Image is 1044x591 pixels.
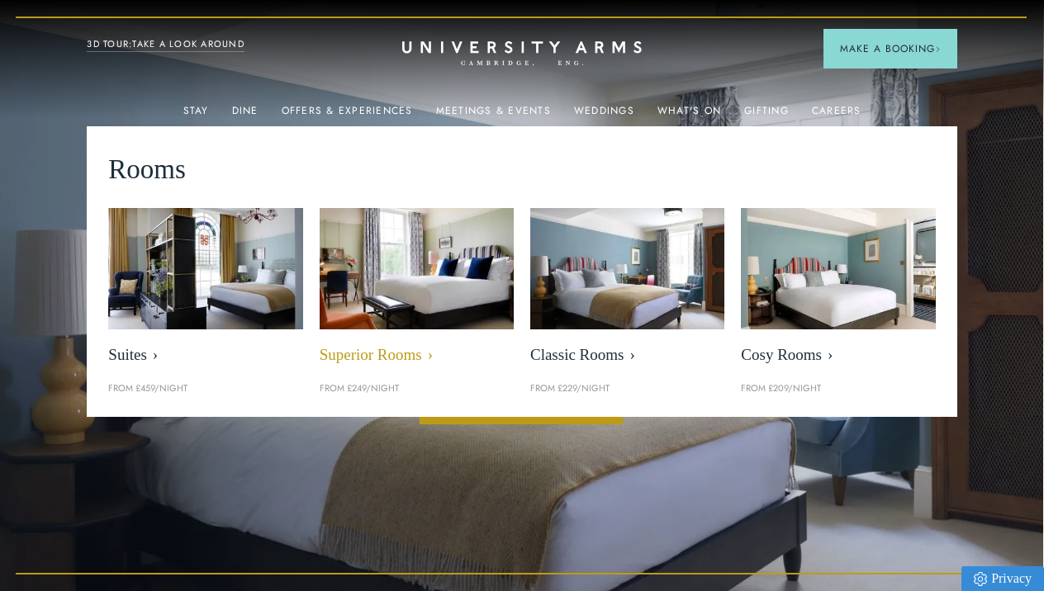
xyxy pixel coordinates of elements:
[741,208,935,329] img: image-0c4e569bfe2498b75de12d7d88bf10a1f5f839d4-400x250-jpg
[108,208,302,329] img: image-21e87f5add22128270780cf7737b92e839d7d65d-400x250-jpg
[840,41,941,56] span: Make a Booking
[108,381,302,396] p: From £459/night
[108,208,302,373] a: image-21e87f5add22128270780cf7737b92e839d7d65d-400x250-jpg Suites
[305,199,529,338] img: image-5bdf0f703dacc765be5ca7f9d527278f30b65e65-400x250-jpg
[108,148,186,191] span: Rooms
[823,29,957,69] button: Make a BookingArrow icon
[812,105,861,126] a: Careers
[232,105,259,126] a: Dine
[108,346,302,365] span: Suites
[436,105,551,126] a: Meetings & Events
[935,46,941,52] img: Arrow icon
[530,208,724,373] a: image-7eccef6fe4fe90343db89eb79f703814c40db8b4-400x250-jpg Classic Rooms
[320,208,514,373] a: image-5bdf0f703dacc765be5ca7f9d527278f30b65e65-400x250-jpg Superior Rooms
[87,37,244,52] a: 3D TOUR:TAKE A LOOK AROUND
[974,572,987,586] img: Privacy
[282,105,413,126] a: Offers & Experiences
[744,105,789,126] a: Gifting
[530,208,724,329] img: image-7eccef6fe4fe90343db89eb79f703814c40db8b4-400x250-jpg
[741,208,935,373] a: image-0c4e569bfe2498b75de12d7d88bf10a1f5f839d4-400x250-jpg Cosy Rooms
[657,105,721,126] a: What's On
[530,381,724,396] p: From £229/night
[574,105,634,126] a: Weddings
[320,346,514,365] span: Superior Rooms
[741,381,935,396] p: From £209/night
[741,346,935,365] span: Cosy Rooms
[183,105,209,126] a: Stay
[961,566,1044,591] a: Privacy
[402,41,642,67] a: Home
[320,381,514,396] p: From £249/night
[530,346,724,365] span: Classic Rooms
